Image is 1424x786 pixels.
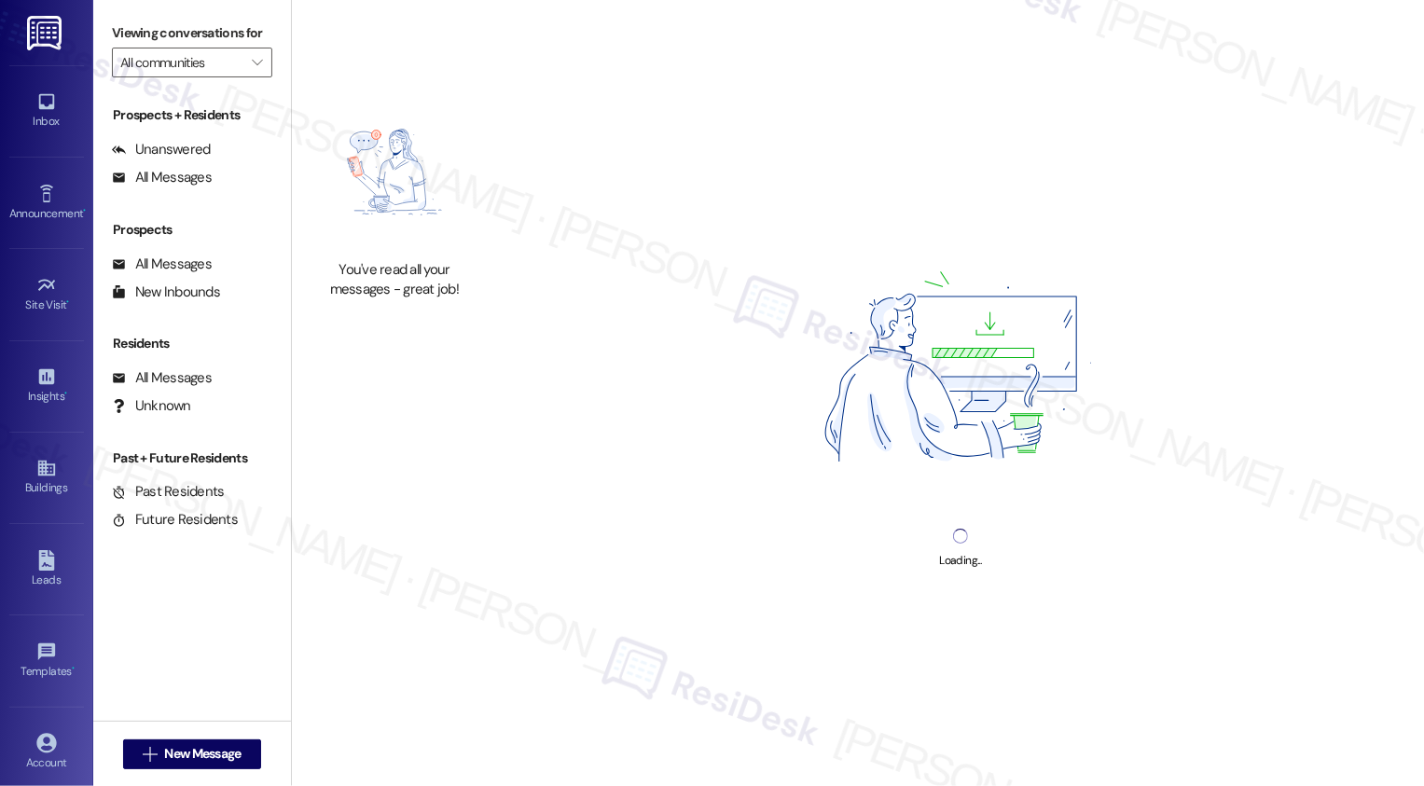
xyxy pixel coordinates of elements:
[67,296,70,309] span: •
[93,105,291,125] div: Prospects + Residents
[123,739,261,769] button: New Message
[9,452,84,503] a: Buildings
[64,387,67,400] span: •
[112,140,211,159] div: Unanswered
[112,368,212,388] div: All Messages
[93,448,291,468] div: Past + Future Residents
[252,55,262,70] i: 
[9,361,84,411] a: Insights •
[112,255,212,274] div: All Messages
[9,636,84,686] a: Templates •
[112,396,191,416] div: Unknown
[939,551,981,571] div: Loading...
[93,220,291,240] div: Prospects
[9,545,84,595] a: Leads
[112,19,272,48] label: Viewing conversations for
[27,16,65,50] img: ResiDesk Logo
[312,93,477,251] img: empty-state
[83,204,86,217] span: •
[93,334,291,353] div: Residents
[312,260,477,300] div: You've read all your messages - great job!
[120,48,242,77] input: All communities
[143,747,157,762] i: 
[9,86,84,136] a: Inbox
[72,662,75,675] span: •
[112,283,220,302] div: New Inbounds
[112,168,212,187] div: All Messages
[9,269,84,320] a: Site Visit •
[164,744,241,764] span: New Message
[112,510,238,530] div: Future Residents
[112,482,225,502] div: Past Residents
[9,727,84,778] a: Account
